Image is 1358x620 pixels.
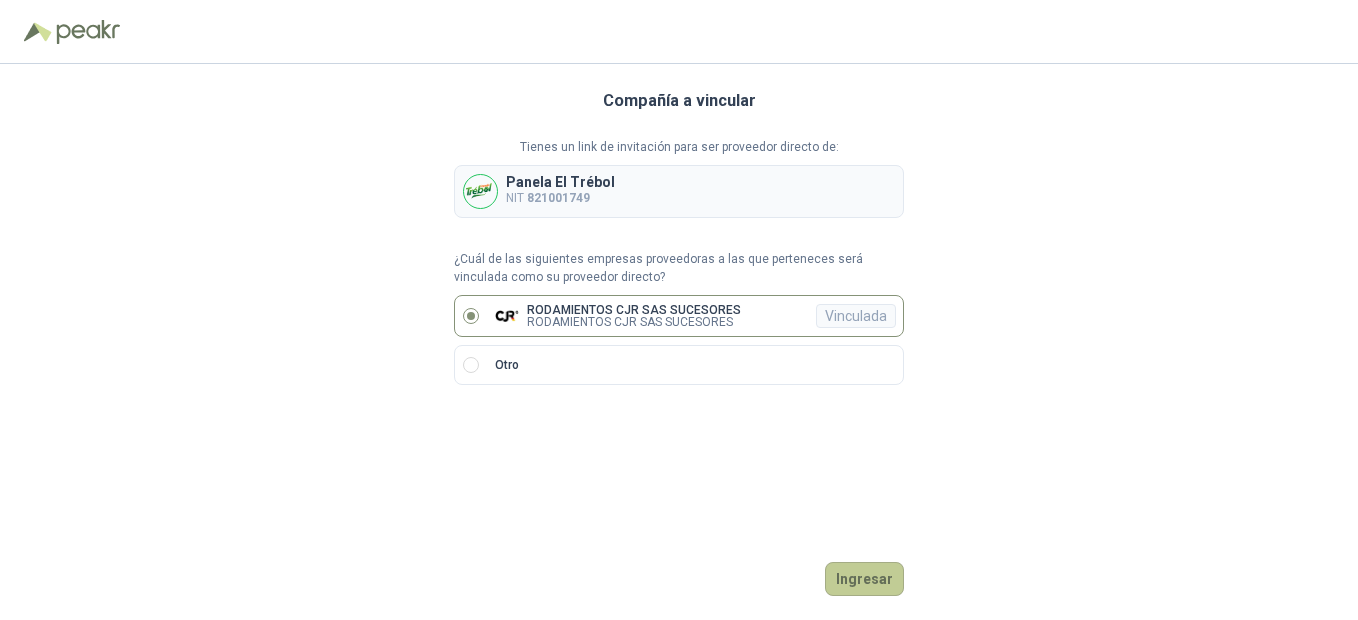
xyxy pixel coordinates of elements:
[527,316,741,328] p: RODAMIENTOS CJR SAS SUCESORES
[495,304,519,328] img: Company Logo
[527,191,590,205] b: 821001749
[24,22,52,42] img: Logo
[816,304,896,328] div: Vinculada
[506,189,615,208] p: NIT
[464,175,497,208] img: Company Logo
[603,88,756,114] h3: Compañía a vincular
[495,356,519,375] p: Otro
[56,20,120,44] img: Peakr
[454,250,904,288] p: ¿Cuál de las siguientes empresas proveedoras a las que perteneces será vinculada como su proveedo...
[506,175,615,189] p: Panela El Trébol
[527,304,741,316] p: RODAMIENTOS CJR SAS SUCESORES
[825,562,904,596] button: Ingresar
[454,138,904,157] p: Tienes un link de invitación para ser proveedor directo de:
